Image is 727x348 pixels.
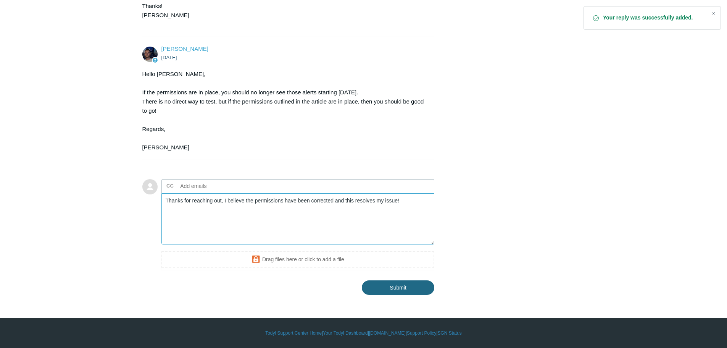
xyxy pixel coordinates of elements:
[166,180,174,192] label: CC
[177,180,260,192] input: Add emails
[161,45,208,52] span: Connor Davis
[142,70,427,152] div: Hello [PERSON_NAME], If the permissions are in place, you should no longer see those alerts start...
[407,330,436,337] a: Support Policy
[369,330,406,337] a: [DOMAIN_NAME]
[362,280,434,295] input: Submit
[161,193,435,245] textarea: Add your reply
[161,55,177,60] time: 09/04/2025, 14:13
[603,14,705,22] strong: Your reply was successfully added.
[161,45,208,52] a: [PERSON_NAME]
[265,330,322,337] a: Todyl Support Center Home
[323,330,368,337] a: Your Todyl Dashboard
[708,8,719,19] div: Close
[142,2,427,11] div: Thanks!
[142,330,585,337] div: | | | |
[142,11,427,20] div: [PERSON_NAME]
[438,330,462,337] a: SGN Status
